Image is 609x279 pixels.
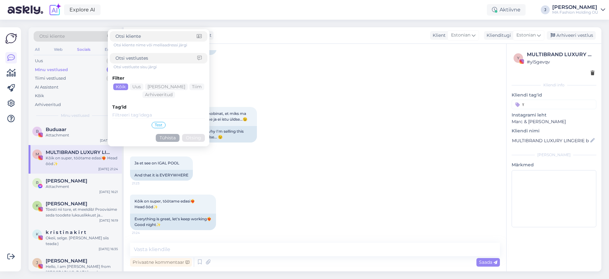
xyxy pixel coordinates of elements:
[5,32,17,44] img: Askly Logo
[112,75,205,82] div: Filter
[46,229,86,235] span: k r i s t i n a k i r t
[46,149,112,155] span: MULTIBRAND LUXURY LINGERIE boutique since 1993
[99,218,118,223] div: [DATE] 16:19
[46,235,118,247] div: Okeii, selge. [PERSON_NAME] siis teada:)
[112,104,205,110] div: Tag'id
[132,230,156,235] span: 21:24
[115,55,197,62] input: Otsi vestlustes
[107,67,115,73] div: 8
[99,189,118,194] div: [DATE] 16:21
[35,102,61,108] div: Arhiveeritud
[487,4,526,16] div: Aktiivne
[512,112,596,118] p: Instagrami leht
[36,152,39,156] span: M
[113,83,128,90] div: Kõik
[36,203,39,208] span: K
[64,4,101,15] a: Explore AI
[36,180,39,185] span: R
[34,45,41,54] div: All
[35,93,44,99] div: Kõik
[130,258,192,267] div: Privaatne kommentaar
[99,247,118,251] div: [DATE] 16:35
[112,112,205,119] input: Filtreeri tag'idega
[115,33,197,40] input: Otsi kliente
[46,127,66,132] span: Buduaar
[451,32,470,39] span: Estonian
[512,100,596,109] input: Lisa tag
[35,67,68,73] div: Minu vestlused
[134,161,179,165] span: Ja et see on IGAL POOL
[98,167,118,171] div: [DATE] 21:24
[130,214,216,230] div: Everything is great, let's keep working❤️‍🔥 Good night✨️
[46,155,118,167] div: Kôik on super, töötame edasi❤️‍🔥 Head õöd✨️
[512,92,596,98] p: Kliendi tag'id
[53,45,64,54] div: Web
[36,129,39,134] span: B
[484,32,511,39] div: Klienditugi
[46,201,87,207] span: Kevad Belle
[35,84,58,90] div: AI Assistent
[512,128,596,134] p: Kliendi nimi
[552,5,598,10] div: [PERSON_NAME]
[552,5,605,15] a: [PERSON_NAME]MA Fashion Holding OÜ
[517,56,520,60] span: y
[512,137,589,144] input: Lisa nimi
[130,170,193,181] div: And that it is EVERYWHERE
[36,260,38,265] span: J
[512,152,596,158] div: [PERSON_NAME]
[61,113,89,118] span: Minu vestlused
[46,207,118,218] div: Tõesti nii tore, et meeldib! Proovisime seda toodete luksuslikkust ja unikaalsust aga samas päris...
[103,45,117,54] div: Email
[134,199,195,209] span: Kôik on super, töötame edasi❤️‍🔥 Head õöd✨️
[479,259,497,265] span: Saada
[512,162,596,168] p: Märkmed
[46,178,87,184] span: Raili Pals
[106,58,115,64] div: 0
[132,181,156,186] span: 21:23
[76,45,92,54] div: Socials
[36,232,39,236] span: k
[541,5,550,14] div: J
[512,118,596,125] p: Marc & [PERSON_NAME]
[512,82,596,88] div: Kliendi info
[48,3,62,17] img: explore-ai
[527,51,594,58] div: MULTIBRAND LUXURY LINGERIE boutique since [DATE]
[114,64,207,70] div: Otsi vestluste sisu järgi
[106,75,115,82] div: 0
[552,10,598,15] div: MA Fashion Holding OÜ
[527,58,594,65] div: # yl5gevqv
[516,32,536,39] span: Estonian
[46,132,118,138] div: Attachment
[46,184,118,189] div: Attachment
[547,31,596,40] div: Arhiveeri vestlus
[46,264,118,275] div: Hello, I am [PERSON_NAME] from [GEOGRAPHIC_DATA], and we are Bikini manufacture, we produce and w...
[35,58,43,64] div: Uus
[114,42,207,48] div: Otsi kliente nime või meiliaadressi järgi
[100,138,118,143] div: [DATE] 11:13
[39,33,65,40] span: Otsi kliente
[46,258,87,264] span: Jason Wang
[430,32,446,39] div: Klient
[35,75,66,82] div: Tiimi vestlused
